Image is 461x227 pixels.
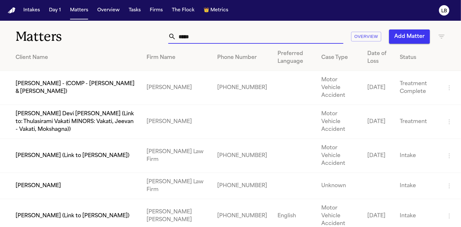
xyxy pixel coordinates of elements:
[212,173,272,199] td: [PHONE_NUMBER]
[8,7,16,14] a: Home
[278,50,311,65] div: Preferred Language
[362,105,395,139] td: [DATE]
[67,5,91,16] button: Matters
[316,139,362,173] td: Motor Vehicle Accident
[126,5,143,16] button: Tasks
[141,139,212,173] td: [PERSON_NAME] Law Firm
[351,32,381,42] button: Overview
[395,105,440,139] td: Treatment
[16,54,136,62] div: Client Name
[169,5,197,16] button: The Flock
[217,54,267,62] div: Phone Number
[316,105,362,139] td: Motor Vehicle Accident
[141,105,212,139] td: [PERSON_NAME]
[395,139,440,173] td: Intake
[362,139,395,173] td: [DATE]
[316,71,362,105] td: Motor Vehicle Accident
[321,54,357,62] div: Case Type
[395,173,440,199] td: Intake
[141,173,212,199] td: [PERSON_NAME] Law Firm
[212,71,272,105] td: [PHONE_NUMBER]
[147,5,165,16] button: Firms
[201,5,231,16] button: crownMetrics
[362,71,395,105] td: [DATE]
[16,28,134,45] h1: Matters
[141,71,212,105] td: [PERSON_NAME]
[21,5,42,16] button: Intakes
[395,71,440,105] td: Treatment Complete
[147,54,207,62] div: Firm Name
[8,7,16,14] img: Finch Logo
[367,50,389,65] div: Date of Loss
[46,5,64,16] button: Day 1
[400,54,435,62] div: Status
[212,139,272,173] td: [PHONE_NUMBER]
[389,29,430,44] button: Add Matter
[95,5,122,16] button: Overview
[316,173,362,199] td: Unknown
